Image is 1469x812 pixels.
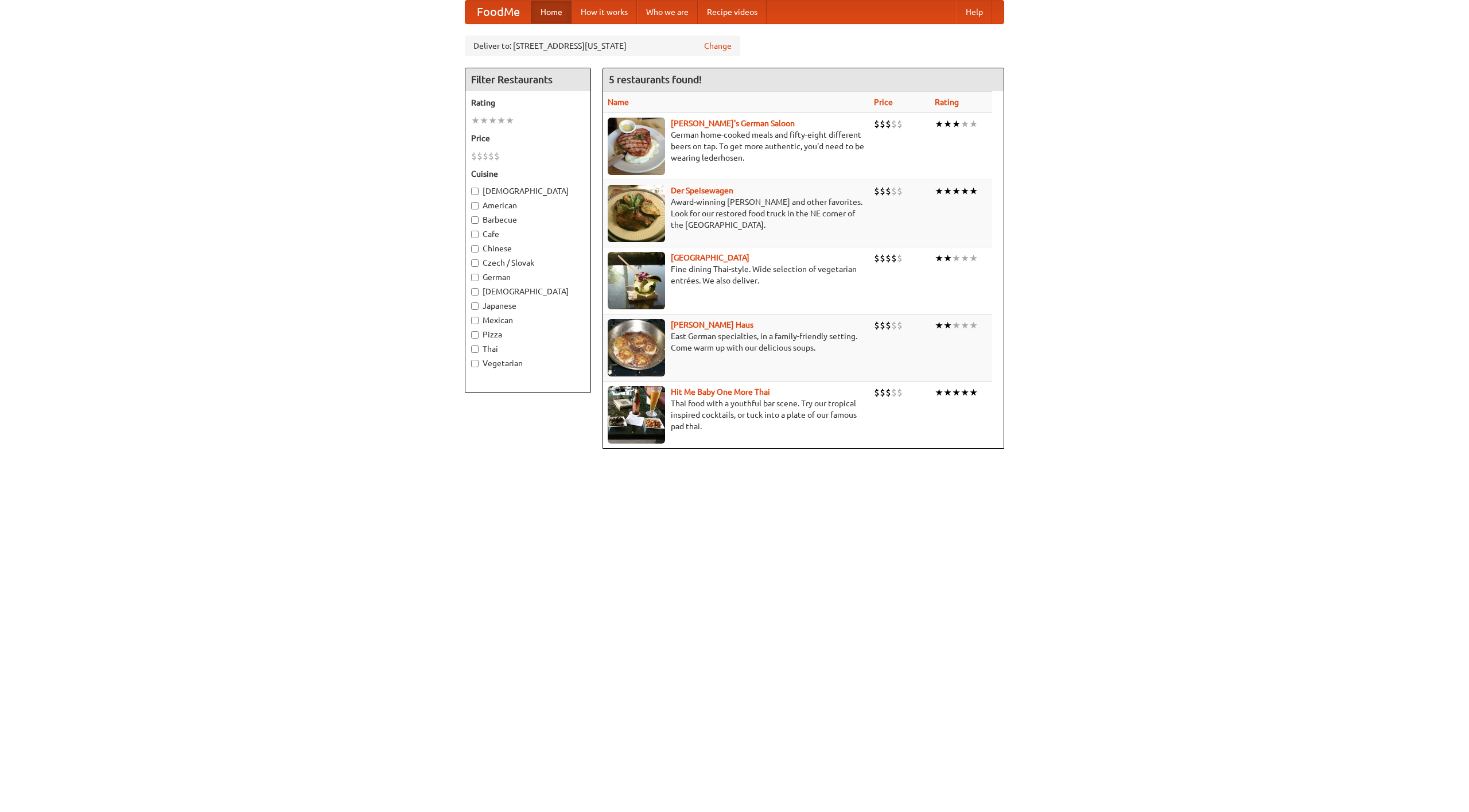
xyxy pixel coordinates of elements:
p: Fine dining Thai-style. Wide selection of vegetarian entrées. We also deliver. [608,263,865,286]
li: $ [891,118,897,130]
a: Name [608,98,629,107]
li: $ [494,150,500,162]
label: Barbecue [471,214,585,226]
li: $ [897,185,903,197]
li: ★ [961,185,969,197]
a: [GEOGRAPHIC_DATA] [671,253,749,262]
label: American [471,200,585,211]
input: [DEMOGRAPHIC_DATA] [471,288,479,296]
li: $ [874,386,880,399]
h5: Price [471,133,585,144]
label: [DEMOGRAPHIC_DATA] [471,286,585,297]
label: Mexican [471,314,585,326]
a: Help [957,1,992,24]
li: ★ [935,185,943,197]
p: German home-cooked meals and fifty-eight different beers on tap. To get more authentic, you'd nee... [608,129,865,164]
label: Thai [471,343,585,355]
li: ★ [943,185,952,197]
li: ★ [969,118,978,130]
li: ★ [969,252,978,265]
label: Chinese [471,243,585,254]
li: ★ [506,114,514,127]
li: $ [897,386,903,399]
img: speisewagen.jpg [608,185,665,242]
label: [DEMOGRAPHIC_DATA] [471,185,585,197]
a: Home [531,1,572,24]
li: $ [880,118,885,130]
li: ★ [935,118,943,130]
li: ★ [943,319,952,332]
label: Japanese [471,300,585,312]
li: ★ [952,185,961,197]
a: [PERSON_NAME] Haus [671,320,753,329]
li: $ [885,252,891,265]
li: $ [880,252,885,265]
a: How it works [572,1,637,24]
li: ★ [497,114,506,127]
p: Thai food with a youthful bar scene. Try our tropical inspired cocktails, or tuck into a plate of... [608,398,865,432]
li: ★ [935,252,943,265]
a: Rating [935,98,959,107]
img: satay.jpg [608,252,665,309]
a: FoodMe [465,1,531,24]
li: ★ [952,386,961,399]
li: ★ [961,319,969,332]
h4: Filter Restaurants [465,68,590,91]
li: $ [874,118,880,130]
li: $ [483,150,488,162]
input: Thai [471,345,479,353]
li: $ [891,319,897,332]
li: $ [471,150,477,162]
input: American [471,202,479,209]
img: esthers.jpg [608,118,665,175]
li: ★ [935,386,943,399]
label: German [471,271,585,283]
li: $ [885,386,891,399]
li: ★ [952,319,961,332]
input: Pizza [471,331,479,339]
li: ★ [961,252,969,265]
a: Recipe videos [698,1,767,24]
li: $ [488,150,494,162]
input: Chinese [471,245,479,252]
li: ★ [952,252,961,265]
li: $ [891,252,897,265]
li: $ [897,252,903,265]
div: Deliver to: [STREET_ADDRESS][US_STATE] [465,36,740,56]
a: [PERSON_NAME]'s German Saloon [671,119,795,128]
li: $ [885,118,891,130]
li: ★ [488,114,497,127]
li: $ [874,319,880,332]
a: Der Speisewagen [671,186,733,195]
li: ★ [952,118,961,130]
a: Change [704,40,732,52]
li: ★ [471,114,480,127]
li: ★ [480,114,488,127]
img: babythai.jpg [608,386,665,444]
label: Cafe [471,228,585,240]
li: $ [897,319,903,332]
p: East German specialties, in a family-friendly setting. Come warm up with our delicious soups. [608,331,865,353]
ng-pluralize: 5 restaurants found! [609,74,702,85]
li: $ [880,319,885,332]
li: $ [880,185,885,197]
li: $ [897,118,903,130]
li: ★ [943,118,952,130]
li: $ [477,150,483,162]
a: Price [874,98,893,107]
li: $ [874,185,880,197]
li: ★ [961,118,969,130]
label: Pizza [471,329,585,340]
a: Hit Me Baby One More Thai [671,387,770,397]
li: ★ [943,386,952,399]
input: Japanese [471,302,479,310]
li: ★ [969,386,978,399]
h5: Cuisine [471,168,585,180]
li: $ [880,386,885,399]
p: Award-winning [PERSON_NAME] and other favorites. Look for our restored food truck in the NE corne... [608,196,865,231]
